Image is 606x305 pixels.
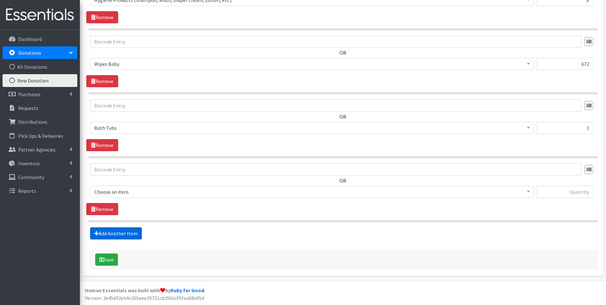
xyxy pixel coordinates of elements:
p: Pick Ups & Deliveries [18,133,63,139]
a: Distributions [3,115,77,128]
a: Remove [86,11,118,23]
a: Add Another Item [90,227,142,239]
span: Version: 3e45d92eb9c305eee39721cb350cc05faa68e05d [85,295,204,301]
a: Pick Ups & Deliveries [3,129,77,142]
a: Requests [3,102,77,114]
p: Dashboard [18,36,42,42]
a: Reports [3,184,77,197]
img: HumanEssentials [3,4,77,26]
a: Donations [3,46,77,59]
p: Community [18,174,44,180]
a: Remove [86,75,118,87]
strong: Human Essentials was built with by . [85,287,205,293]
p: Requests [18,105,38,111]
input: Barcode Entry [90,35,582,48]
input: Barcode Entry [90,99,582,112]
a: Partner Agencies [3,143,77,156]
a: Purchases [3,88,77,101]
label: OR [340,113,346,121]
span: Choose an item [94,187,529,196]
a: All Donations [3,60,77,73]
a: New Donation [3,74,77,87]
input: Quantity [536,58,593,70]
span: Choose an item [90,186,533,198]
a: Dashboard [3,33,77,45]
span: Bath Tubs [90,122,533,134]
button: Save [95,254,118,266]
a: Remove [86,203,118,215]
input: Barcode Entry [90,163,582,176]
label: OR [340,177,346,184]
p: Donations [18,50,41,56]
p: Inventory [18,160,40,167]
p: Purchases [18,91,41,98]
input: Quantity [536,122,593,134]
span: Wipes Baby [94,59,529,68]
a: Community [3,171,77,184]
p: Reports [18,188,36,194]
p: Partner Agencies [18,146,56,153]
a: Remove [86,139,118,151]
a: Ruby for Good [171,287,204,293]
span: Bath Tubs [94,123,529,132]
input: Quantity [536,186,593,198]
label: OR [340,49,346,57]
a: Inventory [3,157,77,170]
span: Wipes Baby [90,58,533,70]
p: Distributions [18,119,47,125]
